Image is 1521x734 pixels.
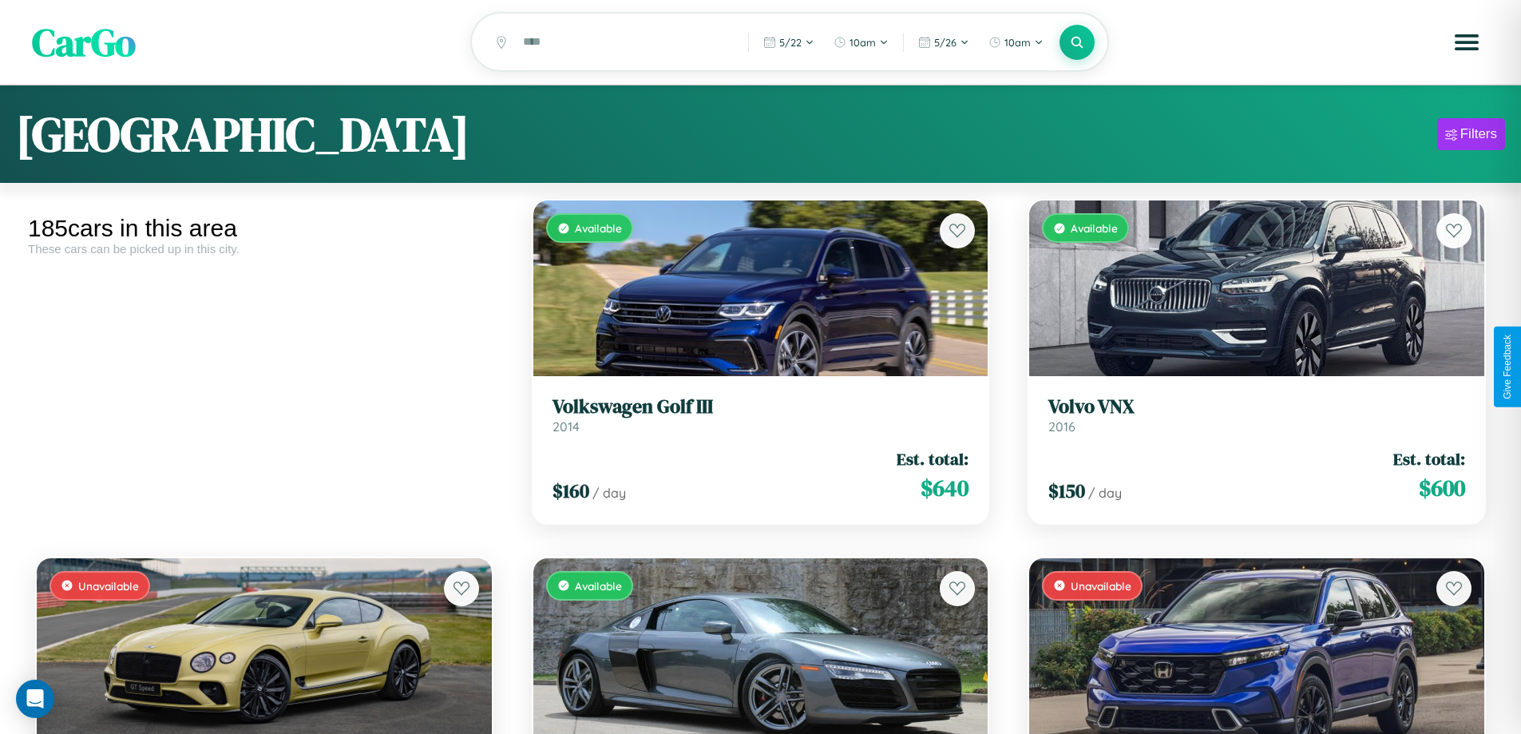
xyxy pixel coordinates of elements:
h3: Volvo VNX [1048,395,1465,419]
span: $ 640 [921,472,968,504]
span: 5 / 26 [934,36,957,49]
span: Available [575,221,622,235]
span: / day [592,485,626,501]
span: Unavailable [78,579,139,593]
button: 10am [980,30,1052,55]
h3: Volkswagen Golf III [553,395,969,419]
div: These cars can be picked up in this city. [28,242,501,256]
span: CarGo [32,16,136,69]
button: 10am [826,30,897,55]
span: Est. total: [897,447,968,470]
button: 5/26 [910,30,977,55]
button: 5/22 [755,30,822,55]
span: 2016 [1048,419,1075,434]
div: 185 cars in this area [28,215,501,242]
div: Open Intercom Messenger [16,680,54,718]
button: Open menu [1444,20,1489,65]
span: Available [1071,221,1118,235]
a: Volvo VNX2016 [1048,395,1465,434]
a: Volkswagen Golf III2014 [553,395,969,434]
span: $ 150 [1048,478,1085,504]
span: $ 600 [1419,472,1465,504]
button: Filters [1437,118,1505,150]
div: Give Feedback [1502,335,1513,399]
span: $ 160 [553,478,589,504]
div: Filters [1460,126,1497,142]
span: 10am [1004,36,1031,49]
h1: [GEOGRAPHIC_DATA] [16,101,469,167]
span: Available [575,579,622,593]
span: / day [1088,485,1122,501]
span: Unavailable [1071,579,1131,593]
span: 5 / 22 [779,36,802,49]
span: Est. total: [1393,447,1465,470]
span: 2014 [553,419,580,434]
span: 10am [850,36,876,49]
